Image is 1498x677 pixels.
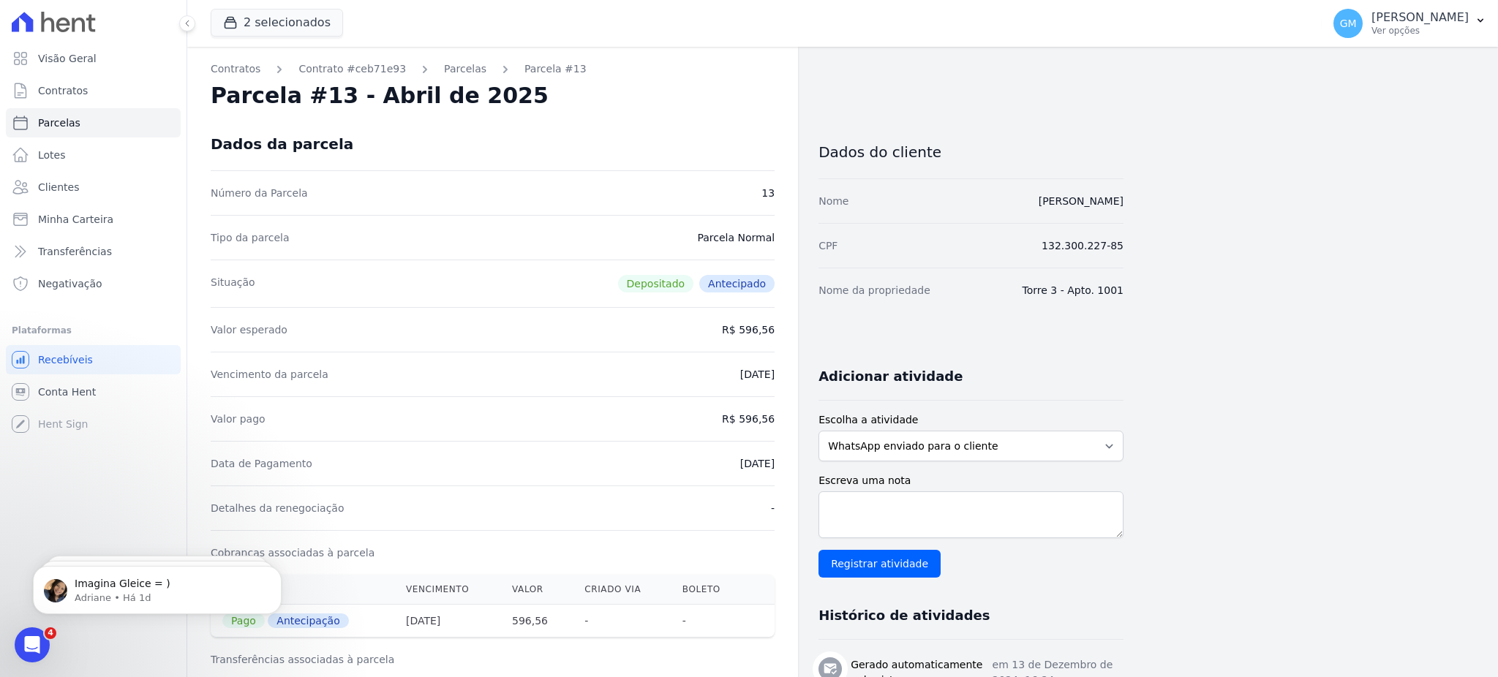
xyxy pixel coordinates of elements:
dt: Nome [818,194,848,208]
h3: Transferências associadas à parcela [211,652,775,667]
th: - [671,605,746,638]
a: Minha Carteira [6,205,181,234]
dt: Valor esperado [211,322,287,337]
p: [PERSON_NAME] [1371,10,1469,25]
span: Transferências [38,244,112,259]
label: Escolha a atividade [818,412,1123,428]
dt: Número da Parcela [211,186,308,200]
dt: Valor pago [211,412,266,426]
dt: Detalhes da renegociação [211,501,345,515]
span: Contratos [38,83,88,98]
span: Negativação [38,276,102,291]
a: Parcelas [444,61,486,77]
dt: Data de Pagamento [211,456,312,471]
a: Conta Hent [6,377,181,406]
th: Vencimento [394,575,500,605]
dd: 132.300.227-85 [1042,238,1123,253]
dt: CPF [818,238,838,253]
dt: Tipo da parcela [211,230,290,245]
a: Contratos [211,61,260,77]
th: Boleto [671,575,746,605]
h3: Histórico de atividades [818,607,990,624]
div: Dados da parcela [211,135,353,153]
nav: Breadcrumb [211,61,775,77]
dt: Vencimento da parcela [211,367,328,382]
a: Contratos [6,76,181,105]
dd: R$ 596,56 [722,322,775,337]
dd: [DATE] [740,456,775,471]
dd: Torre 3 - Apto. 1001 [1023,283,1123,298]
span: Parcelas [38,116,80,130]
dd: Parcela Normal [697,230,775,245]
button: GM [PERSON_NAME] Ver opções [1322,3,1498,44]
dt: Nome da propriedade [818,283,930,298]
dt: Situação [211,275,255,292]
input: Registrar atividade [818,550,941,578]
span: Clientes [38,180,79,194]
h3: Adicionar atividade [818,368,963,385]
span: Lotes [38,148,66,162]
span: 4 [45,627,56,639]
p: Ver opções [1371,25,1469,37]
th: - [573,605,670,638]
h2: Parcela #13 - Abril de 2025 [211,83,549,109]
a: Contrato #ceb71e93 [298,61,406,77]
label: Escreva uma nota [818,473,1123,488]
span: Conta Hent [38,385,96,399]
a: Parcela #13 [524,61,587,77]
dd: [DATE] [740,367,775,382]
span: Antecipado [699,275,775,292]
span: Visão Geral [38,51,97,66]
a: Transferências [6,237,181,266]
a: [PERSON_NAME] [1039,195,1123,207]
iframe: Intercom live chat [15,627,50,662]
span: Recebíveis [38,352,93,367]
span: GM [1340,18,1357,29]
a: Lotes [6,140,181,170]
span: Antecipação [268,613,348,628]
a: Parcelas [6,108,181,137]
th: [DATE] [394,605,500,638]
span: Minha Carteira [38,212,113,227]
a: Recebíveis [6,345,181,374]
h3: Dados do cliente [818,143,1123,161]
th: Valor [500,575,573,605]
iframe: Intercom notifications mensagem [11,535,304,638]
dd: R$ 596,56 [722,412,775,426]
dd: - [771,501,775,515]
span: Depositado [618,275,694,292]
th: Criado via [573,575,670,605]
a: Clientes [6,173,181,202]
th: 596,56 [500,605,573,638]
a: Negativação [6,269,181,298]
button: 2 selecionados [211,9,343,37]
div: Plataformas [12,322,175,339]
dd: 13 [761,186,775,200]
a: Visão Geral [6,44,181,73]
